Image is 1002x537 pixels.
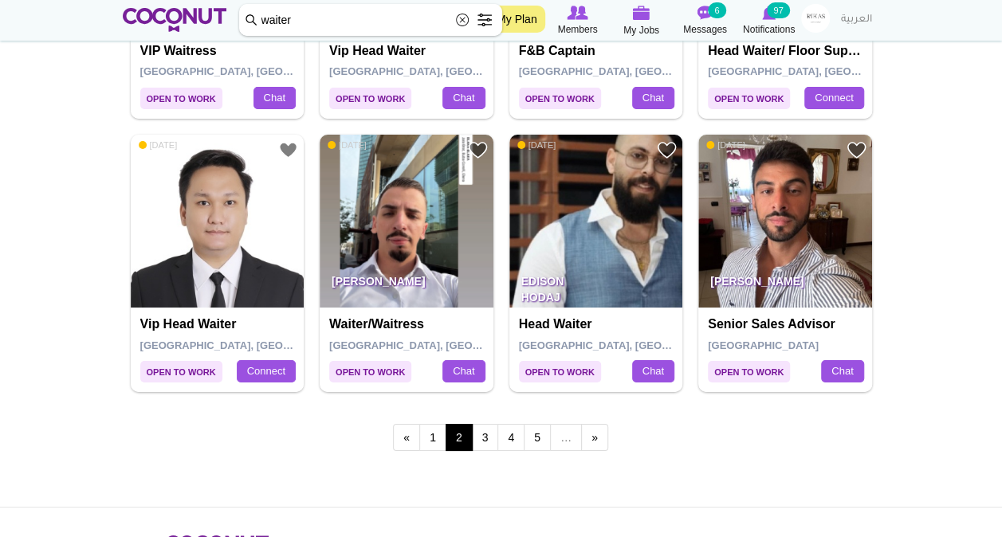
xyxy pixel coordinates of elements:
a: Browse Members Members [546,4,610,37]
span: Messages [683,22,727,37]
span: 2 [446,424,473,451]
p: [PERSON_NAME] [320,263,493,308]
span: [GEOGRAPHIC_DATA], [GEOGRAPHIC_DATA] [519,339,746,351]
span: [DATE] [517,139,556,151]
a: Chat [821,360,863,382]
span: [DATE] [706,139,745,151]
span: Open to Work [329,361,411,382]
h4: Vip Head Waiter [329,44,488,58]
small: 6 [708,2,725,18]
a: Chat [253,87,296,109]
a: Add to Favourites [847,140,866,160]
img: Notifications [762,6,776,20]
a: Connect [804,87,863,109]
h4: Waiter/Waitress [329,317,488,331]
span: Notifications [743,22,795,37]
small: 97 [767,2,789,18]
p: [PERSON_NAME] [698,263,872,308]
input: Search members by role or city [239,4,502,36]
span: Open to Work [329,88,411,109]
span: Open to Work [519,88,601,109]
a: Chat [632,87,674,109]
span: … [550,424,582,451]
span: [GEOGRAPHIC_DATA], [GEOGRAPHIC_DATA] [519,65,746,77]
img: Home [123,8,227,32]
span: [GEOGRAPHIC_DATA], [GEOGRAPHIC_DATA] [140,339,367,351]
h4: Vip Head Waiter [140,317,299,331]
a: 4 [497,424,525,451]
h4: Senior Sales Advisor [708,317,866,331]
p: Edison Hodaj [509,263,683,308]
a: next › [581,424,608,451]
a: Messages Messages 6 [674,4,737,37]
a: Chat [442,87,485,109]
a: Add to Favourites [278,140,298,160]
span: Open to Work [519,361,601,382]
span: Open to Work [140,361,222,382]
a: 1 [419,424,446,451]
span: [GEOGRAPHIC_DATA], [GEOGRAPHIC_DATA] [140,65,367,77]
h4: F&B captain [519,44,678,58]
img: My Jobs [633,6,650,20]
a: My Jobs My Jobs [610,4,674,38]
span: [DATE] [139,139,178,151]
span: Open to Work [140,88,222,109]
span: [GEOGRAPHIC_DATA], [GEOGRAPHIC_DATA] [329,339,556,351]
span: My Jobs [623,22,659,38]
img: Messages [697,6,713,20]
a: Chat [442,360,485,382]
span: Open to Work [708,88,790,109]
a: 3 [472,424,499,451]
span: [GEOGRAPHIC_DATA], [GEOGRAPHIC_DATA] [708,65,935,77]
h4: Head Waiter [519,317,678,331]
span: [GEOGRAPHIC_DATA], [GEOGRAPHIC_DATA] [329,65,556,77]
a: 5 [524,424,551,451]
span: Members [557,22,597,37]
a: My Plan [489,6,545,33]
span: [GEOGRAPHIC_DATA] [708,339,819,351]
h4: Head Waiter/ Floor Supervisor [708,44,866,58]
a: العربية [833,4,880,36]
a: Add to Favourites [468,140,488,160]
img: Browse Members [567,6,587,20]
a: Chat [632,360,674,382]
span: Open to Work [708,361,790,382]
a: Notifications Notifications 97 [737,4,801,37]
a: Add to Favourites [657,140,677,160]
span: [DATE] [328,139,367,151]
a: Connect [237,360,296,382]
h4: VIP waitress [140,44,299,58]
a: ‹ previous [393,424,420,451]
